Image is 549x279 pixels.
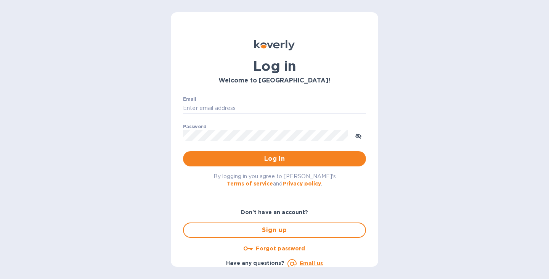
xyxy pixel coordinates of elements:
[351,128,366,143] button: toggle password visibility
[183,124,206,129] label: Password
[226,260,284,266] b: Have any questions?
[189,154,360,163] span: Log in
[241,209,308,215] b: Don't have an account?
[183,97,196,102] label: Email
[227,181,273,187] a: Terms of service
[183,103,366,114] input: Enter email address
[190,226,359,235] span: Sign up
[283,181,321,187] a: Privacy policy
[183,151,366,166] button: Log in
[300,260,323,266] a: Email us
[213,173,336,187] span: By logging in you agree to [PERSON_NAME]'s and .
[183,223,366,238] button: Sign up
[183,58,366,74] h1: Log in
[254,40,295,50] img: Koverly
[256,245,305,252] u: Forgot password
[183,77,366,84] h3: Welcome to [GEOGRAPHIC_DATA]!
